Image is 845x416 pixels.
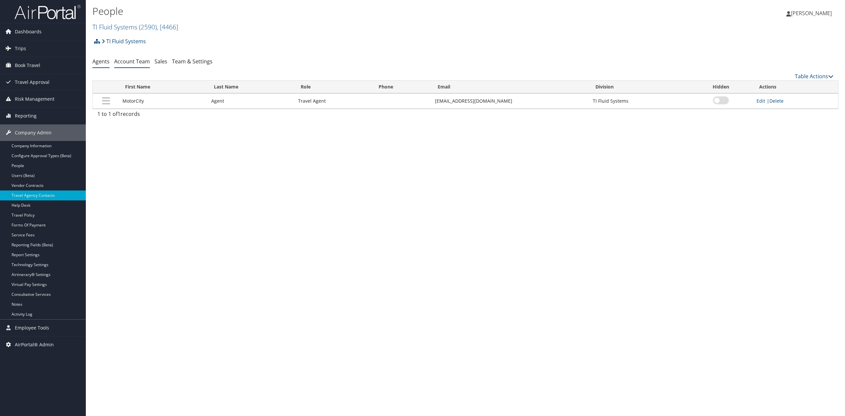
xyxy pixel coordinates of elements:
[15,4,81,20] img: airportal-logo.png
[757,98,765,104] a: Edit
[157,22,178,31] span: , [ 4466 ]
[139,22,157,31] span: ( 2590 )
[92,4,590,18] h1: People
[15,124,51,141] span: Company Admin
[15,336,54,353] span: AirPortal® Admin
[15,40,26,57] span: Trips
[97,110,274,121] div: 1 to 1 of records
[172,58,213,65] a: Team & Settings
[118,110,120,118] span: 1
[590,93,689,109] td: TI Fluid Systems
[208,81,295,93] th: Last Name
[373,81,432,93] th: Phone
[432,93,590,109] td: [EMAIL_ADDRESS][DOMAIN_NAME]
[102,35,146,48] a: TI Fluid Systems
[92,22,178,31] a: TI Fluid Systems
[15,57,40,74] span: Book Travel
[15,91,54,107] span: Risk Management
[114,58,150,65] a: Account Team
[295,93,373,109] td: Travel Agent
[769,98,784,104] a: Delete
[15,108,37,124] span: Reporting
[786,3,838,23] a: [PERSON_NAME]
[791,10,832,17] span: [PERSON_NAME]
[295,81,373,93] th: Role
[753,81,838,93] th: Actions
[154,58,167,65] a: Sales
[15,23,42,40] span: Dashboards
[119,93,208,109] td: MotorCity
[15,320,49,336] span: Employee Tools
[15,74,50,90] span: Travel Approval
[93,81,119,93] th: : activate to sort column descending
[689,81,753,93] th: Hidden
[795,73,833,80] a: Table Actions
[590,81,689,93] th: Division
[92,58,110,65] a: Agents
[208,93,295,109] td: Agent
[753,93,838,109] td: |
[119,81,208,93] th: First Name
[432,81,590,93] th: Email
